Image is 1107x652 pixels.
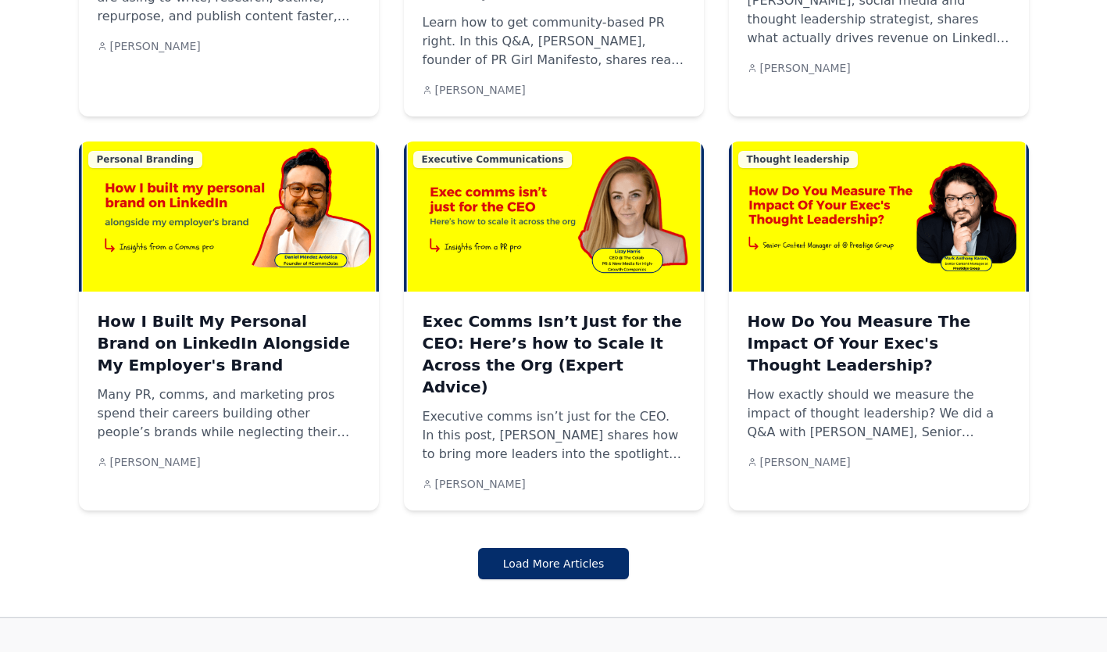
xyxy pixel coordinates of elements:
img: Exec Comms Isn’t Just for the CEO: Here’s how to Scale It Across the Org (Expert Advice) [404,142,704,292]
button: Load More Articles [478,548,629,579]
span: [PERSON_NAME] [760,454,851,470]
div: Executive Communications [413,151,573,168]
span: [PERSON_NAME] [435,476,526,492]
a: How Do You Measure The Impact Of Your Exec's Thought Leadership? [748,310,1010,376]
div: Thought leadership [738,151,859,168]
img: How Do You Measure The Impact Of Your Exec's Thought Leadership? [729,142,1029,292]
p: Learn how to get community-based PR right. In this Q&A, [PERSON_NAME], founder of PR Girl Manifes... [423,13,685,70]
a: [PERSON_NAME] [423,82,526,98]
a: Exec Comms Isn’t Just for the CEO: Here’s how to Scale It Across the Org (Expert Advice)Executive... [404,142,704,292]
p: How exactly should we measure the impact of thought leadership? We did a Q&A with [PERSON_NAME], ... [748,385,1010,442]
img: How I Built My Personal Brand on LinkedIn Alongside My Employer's Brand [79,142,379,292]
a: [PERSON_NAME] [98,454,201,470]
a: Exec Comms Isn’t Just for the CEO: Here’s how to Scale It Across the Org (Expert Advice) [423,310,685,398]
span: [PERSON_NAME] [435,82,526,98]
span: [PERSON_NAME] [110,454,201,470]
a: [PERSON_NAME] [423,476,526,492]
a: [PERSON_NAME] [98,38,201,54]
a: How I Built My Personal Brand on LinkedIn Alongside My Employer's Brand [98,310,360,376]
div: Personal Branding [88,151,203,168]
a: How Do You Measure The Impact Of Your Exec's Thought Leadership?Thought leadership [729,142,1029,292]
span: [PERSON_NAME] [760,60,851,76]
a: [PERSON_NAME] [748,454,851,470]
p: Many PR, comms, and marketing pros spend their careers building other people’s brands while negle... [98,385,360,442]
p: Executive comms isn’t just for the CEO. In this post, [PERSON_NAME] shares how to bring more lead... [423,407,685,464]
a: How I Built My Personal Brand on LinkedIn Alongside My Employer's BrandPersonal Branding [79,142,379,292]
a: [PERSON_NAME] [748,60,851,76]
span: [PERSON_NAME] [110,38,201,54]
